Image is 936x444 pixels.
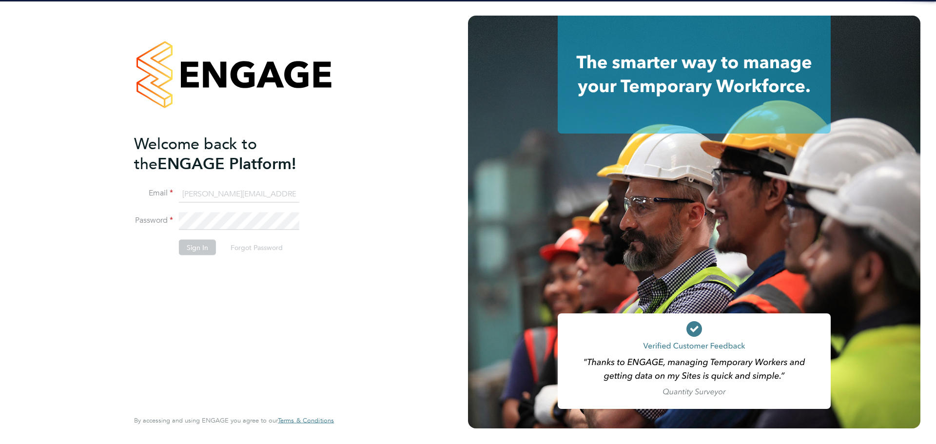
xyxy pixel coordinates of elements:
button: Sign In [179,240,216,255]
button: Forgot Password [223,240,291,255]
h2: ENGAGE Platform! [134,134,324,174]
span: By accessing and using ENGAGE you agree to our [134,416,334,425]
span: Welcome back to the [134,134,257,173]
label: Password [134,215,173,226]
a: Terms & Conditions [278,417,334,425]
input: Enter your work email... [179,185,299,203]
label: Email [134,188,173,198]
